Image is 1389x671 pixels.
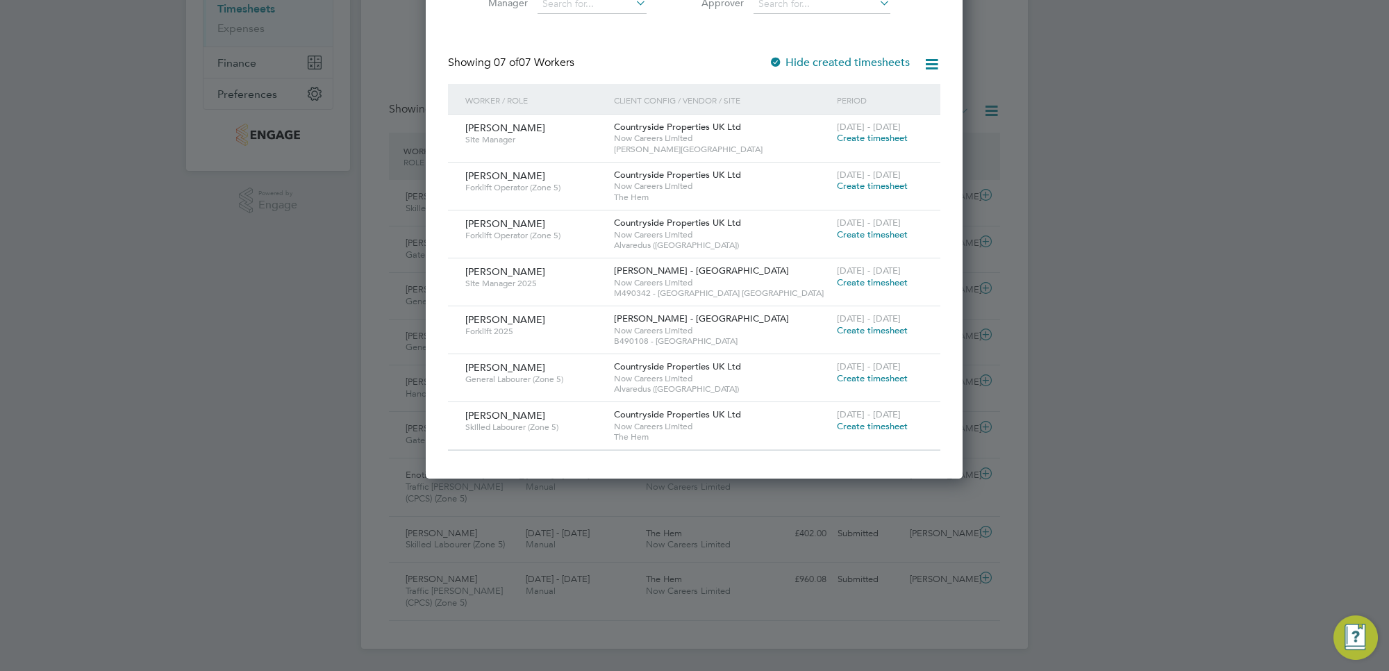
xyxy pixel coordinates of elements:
[837,265,901,276] span: [DATE] - [DATE]
[837,408,901,420] span: [DATE] - [DATE]
[837,420,908,432] span: Create timesheet
[465,230,604,241] span: Forklift Operator (Zone 5)
[614,240,830,251] span: Alvaredus ([GEOGRAPHIC_DATA])
[462,84,610,116] div: Worker / Role
[837,180,908,192] span: Create timesheet
[610,84,833,116] div: Client Config / Vendor / Site
[614,373,830,384] span: Now Careers Limited
[833,84,926,116] div: Period
[614,408,741,420] span: Countryside Properties UK Ltd
[614,325,830,336] span: Now Careers Limited
[614,121,741,133] span: Countryside Properties UK Ltd
[614,192,830,203] span: The Hem
[837,361,901,372] span: [DATE] - [DATE]
[465,422,604,433] span: Skilled Labourer (Zone 5)
[614,421,830,432] span: Now Careers Limited
[614,277,830,288] span: Now Careers Limited
[614,361,741,372] span: Countryside Properties UK Ltd
[465,278,604,289] span: Site Manager 2025
[769,56,910,69] label: Hide created timesheets
[614,217,741,229] span: Countryside Properties UK Ltd
[465,217,545,230] span: [PERSON_NAME]
[837,276,908,288] span: Create timesheet
[614,229,830,240] span: Now Careers Limited
[837,217,901,229] span: [DATE] - [DATE]
[837,372,908,384] span: Create timesheet
[448,56,577,70] div: Showing
[837,324,908,336] span: Create timesheet
[494,56,519,69] span: 07 of
[494,56,574,69] span: 07 Workers
[837,169,901,181] span: [DATE] - [DATE]
[465,374,604,385] span: General Labourer (Zone 5)
[465,313,545,326] span: [PERSON_NAME]
[614,169,741,181] span: Countryside Properties UK Ltd
[837,132,908,144] span: Create timesheet
[465,265,545,278] span: [PERSON_NAME]
[465,409,545,422] span: [PERSON_NAME]
[614,181,830,192] span: Now Careers Limited
[1333,615,1378,660] button: Engage Resource Center
[614,431,830,442] span: The Hem
[465,122,545,134] span: [PERSON_NAME]
[837,313,901,324] span: [DATE] - [DATE]
[465,169,545,182] span: [PERSON_NAME]
[837,121,901,133] span: [DATE] - [DATE]
[614,313,789,324] span: [PERSON_NAME] - [GEOGRAPHIC_DATA]
[614,265,789,276] span: [PERSON_NAME] - [GEOGRAPHIC_DATA]
[614,383,830,395] span: Alvaredus ([GEOGRAPHIC_DATA])
[465,361,545,374] span: [PERSON_NAME]
[837,229,908,240] span: Create timesheet
[614,288,830,299] span: M490342 - [GEOGRAPHIC_DATA] [GEOGRAPHIC_DATA]
[614,335,830,347] span: B490108 - [GEOGRAPHIC_DATA]
[614,144,830,155] span: [PERSON_NAME][GEOGRAPHIC_DATA]
[465,134,604,145] span: Site Manager
[465,326,604,337] span: Forklift 2025
[465,182,604,193] span: Forklift Operator (Zone 5)
[614,133,830,144] span: Now Careers Limited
